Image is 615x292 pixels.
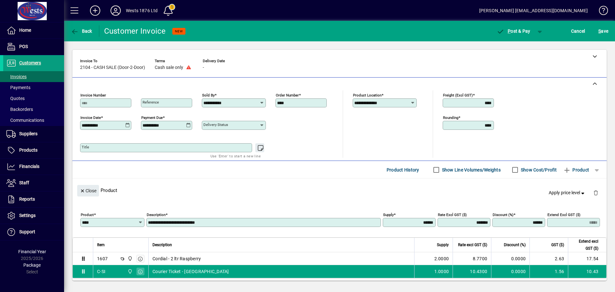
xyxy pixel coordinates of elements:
span: Product [563,165,589,175]
td: 1.56 [529,265,568,278]
span: Cancel [571,26,585,36]
a: Suppliers [3,126,64,142]
div: Wests 1876 Ltd [126,5,158,16]
div: Customer Invoice [104,26,166,36]
span: Package [23,263,41,268]
mat-label: Order number [276,93,299,97]
span: Discount (%) [504,241,526,248]
a: Knowledge Base [594,1,607,22]
button: Save [597,25,610,37]
mat-label: Delivery status [203,122,228,127]
button: Apply price level [546,187,588,199]
app-page-header-button: Back [64,25,99,37]
span: S [598,29,601,34]
div: 1607 [97,255,108,262]
td: 2.63 [529,252,568,265]
span: Support [19,229,35,234]
span: 1.0000 [434,268,449,275]
td: 0.0000 [491,265,529,278]
mat-label: Extend excl GST ($) [547,213,580,217]
span: Product History [387,165,419,175]
div: 8.7700 [457,255,487,262]
app-page-header-button: Close [76,188,101,193]
mat-label: Invoice date [80,115,101,120]
button: Post & Pay [494,25,534,37]
mat-label: Payment due [141,115,163,120]
mat-label: Reference [143,100,159,104]
button: Product History [384,164,422,176]
a: Home [3,22,64,38]
span: Extend excl GST ($) [572,238,598,252]
a: Products [3,142,64,158]
div: Product [72,179,607,202]
mat-label: Discount (%) [493,213,513,217]
mat-label: Rounding [443,115,458,120]
span: Rate excl GST ($) [458,241,487,248]
a: Backorders [3,104,64,115]
span: Quotes [6,96,25,101]
span: - [203,65,204,70]
label: Show Cost/Profit [520,167,557,173]
a: Staff [3,175,64,191]
span: Financials [19,164,39,169]
a: Invoices [3,71,64,82]
span: Cordial - 2 ltr Raspberry [152,255,201,262]
span: Apply price level [549,189,586,196]
button: Profile [105,5,126,16]
mat-hint: Use 'Enter' to start a new line [210,152,261,160]
span: Wests Cordials [126,255,133,262]
mat-label: Supply [383,213,394,217]
td: 0.0000 [491,252,529,265]
a: Financials [3,159,64,175]
div: 10.4300 [457,268,487,275]
button: Product [560,164,592,176]
label: Show Line Volumes/Weights [441,167,501,173]
span: NEW [175,29,183,33]
button: Delete [588,185,603,200]
span: Suppliers [19,131,37,136]
span: Payments [6,85,30,90]
mat-label: Product location [353,93,381,97]
span: Staff [19,180,29,185]
a: Reports [3,191,64,207]
span: Item [97,241,105,248]
mat-label: Freight (excl GST) [443,93,473,97]
a: Quotes [3,93,64,104]
span: Invoices [6,74,27,79]
span: ost & Pay [497,29,530,34]
span: Description [152,241,172,248]
span: Customers [19,60,41,65]
span: Backorders [6,107,33,112]
td: 17.54 [568,252,606,265]
span: Back [71,29,92,34]
span: Wests Cordials [126,268,133,275]
span: 2104 - CASH SALE (Door-2-Door) [80,65,145,70]
button: Back [69,25,94,37]
span: Close [80,186,96,196]
app-page-header-button: Delete [588,190,603,196]
span: 2.0000 [434,255,449,262]
td: 10.43 [568,265,606,278]
a: Settings [3,208,64,224]
mat-label: Rate excl GST ($) [438,213,467,217]
mat-label: Description [147,213,166,217]
a: Communications [3,115,64,126]
span: P [508,29,511,34]
span: POS [19,44,28,49]
span: Courier Ticket - [GEOGRAPHIC_DATA] [152,268,229,275]
div: [PERSON_NAME] [EMAIL_ADDRESS][DOMAIN_NAME] [479,5,588,16]
mat-label: Sold by [202,93,215,97]
span: ave [598,26,608,36]
span: Settings [19,213,36,218]
a: Payments [3,82,64,93]
a: POS [3,39,64,55]
button: Add [85,5,105,16]
mat-label: Invoice number [80,93,106,97]
span: Communications [6,118,44,123]
span: Supply [437,241,449,248]
mat-label: Product [81,213,94,217]
mat-label: Title [82,145,89,149]
button: Close [77,185,99,196]
div: C-SI [97,268,105,275]
span: Home [19,28,31,33]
